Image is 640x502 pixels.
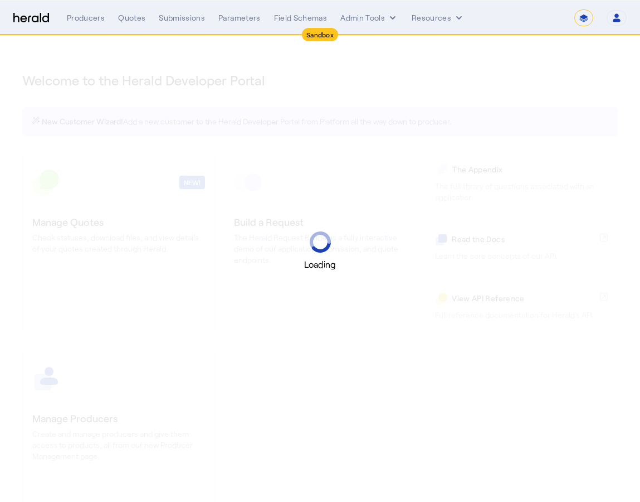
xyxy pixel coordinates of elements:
[159,12,205,23] div: Submissions
[218,12,261,23] div: Parameters
[340,12,398,23] button: internal dropdown menu
[274,12,328,23] div: Field Schemas
[67,12,105,23] div: Producers
[412,12,465,23] button: Resources dropdown menu
[302,28,338,41] div: Sandbox
[13,13,49,23] img: Herald Logo
[118,12,145,23] div: Quotes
